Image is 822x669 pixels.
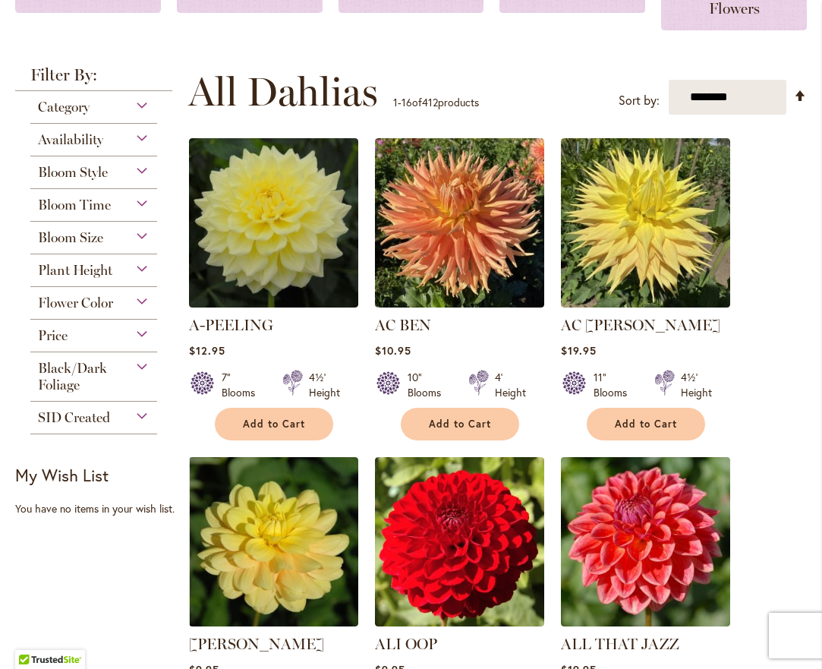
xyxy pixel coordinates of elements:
[495,370,526,400] div: 4' Height
[393,95,398,109] span: 1
[561,615,730,630] a: ALL THAT JAZZ
[375,296,544,311] a: AC BEN
[422,95,438,109] span: 412
[222,370,264,400] div: 7" Blooms
[561,316,720,334] a: AC [PERSON_NAME]
[561,296,730,311] a: AC Jeri
[188,69,378,115] span: All Dahlias
[594,370,636,400] div: 11" Blooms
[561,343,597,358] span: $19.95
[619,87,660,115] label: Sort by:
[38,262,112,279] span: Plant Height
[38,360,107,393] span: Black/Dark Foliage
[215,408,333,440] button: Add to Cart
[189,138,358,308] img: A-Peeling
[38,229,103,246] span: Bloom Size
[15,501,180,516] div: You have no items in your wish list.
[38,327,68,344] span: Price
[309,370,340,400] div: 4½' Height
[189,316,273,334] a: A-PEELING
[38,131,103,148] span: Availability
[615,418,677,431] span: Add to Cart
[38,197,111,213] span: Bloom Time
[189,615,358,630] a: AHOY MATEY
[38,409,110,426] span: SID Created
[561,138,730,308] img: AC Jeri
[189,296,358,311] a: A-Peeling
[11,615,54,658] iframe: Launch Accessibility Center
[189,343,225,358] span: $12.95
[429,418,491,431] span: Add to Cart
[375,635,437,653] a: ALI OOP
[402,95,412,109] span: 16
[587,408,705,440] button: Add to Cart
[561,635,679,653] a: ALL THAT JAZZ
[243,418,305,431] span: Add to Cart
[681,370,712,400] div: 4½' Height
[15,464,109,486] strong: My Wish List
[393,90,479,115] p: - of products
[15,67,172,91] strong: Filter By:
[375,457,544,626] img: ALI OOP
[375,615,544,630] a: ALI OOP
[401,408,519,440] button: Add to Cart
[189,635,324,653] a: [PERSON_NAME]
[189,457,358,626] img: AHOY MATEY
[375,138,544,308] img: AC BEN
[38,295,113,311] span: Flower Color
[375,343,411,358] span: $10.95
[38,99,90,115] span: Category
[561,457,730,626] img: ALL THAT JAZZ
[408,370,450,400] div: 10" Blooms
[375,316,431,334] a: AC BEN
[38,164,108,181] span: Bloom Style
